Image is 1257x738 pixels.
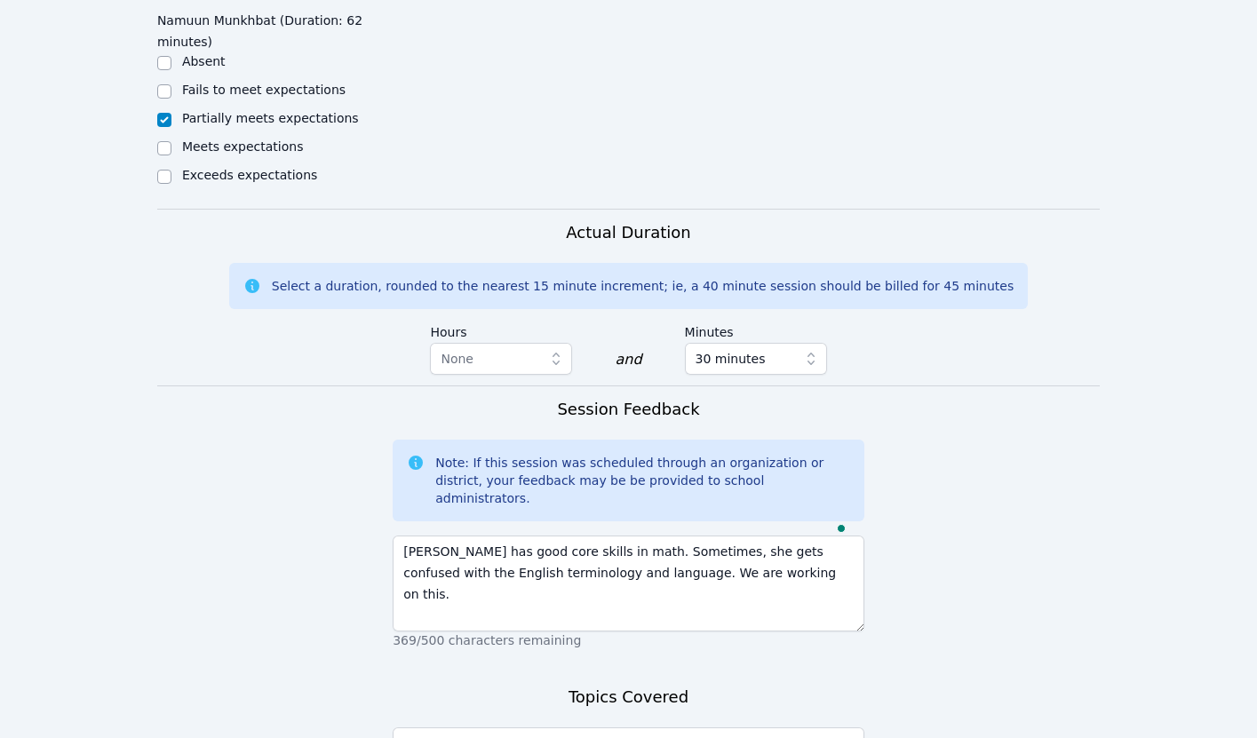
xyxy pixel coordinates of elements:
[157,4,393,52] legend: Namuun Munkhbat (Duration: 62 minutes)
[441,352,473,366] span: None
[557,397,699,422] h3: Session Feedback
[430,316,572,343] label: Hours
[272,277,1014,295] div: Select a duration, rounded to the nearest 15 minute increment; ie, a 40 minute session should be ...
[393,631,864,649] p: 369/500 characters remaining
[182,54,226,68] label: Absent
[430,343,572,375] button: None
[696,348,766,369] span: 30 minutes
[182,139,304,154] label: Meets expectations
[569,685,688,710] h3: Topics Covered
[393,536,864,631] textarea: To enrich screen reader interactions, please activate Accessibility in Grammarly extension settings
[615,349,641,370] div: and
[435,454,850,507] div: Note: If this session was scheduled through an organization or district, your feedback may be be ...
[685,343,827,375] button: 30 minutes
[566,220,690,245] h3: Actual Duration
[182,168,317,182] label: Exceeds expectations
[182,83,346,97] label: Fails to meet expectations
[685,316,827,343] label: Minutes
[182,111,359,125] label: Partially meets expectations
